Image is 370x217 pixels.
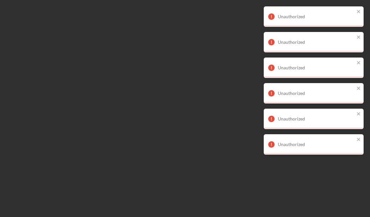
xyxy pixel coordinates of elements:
[357,137,361,143] button: close
[278,40,355,45] div: Unauthorized
[278,142,355,147] div: Unauthorized
[357,111,361,117] button: close
[278,65,355,70] div: Unauthorized
[357,86,361,92] button: close
[278,116,355,121] div: Unauthorized
[357,35,361,41] button: close
[357,9,361,15] button: close
[278,14,355,19] div: Unauthorized
[357,60,361,66] button: close
[278,91,355,96] div: Unauthorized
